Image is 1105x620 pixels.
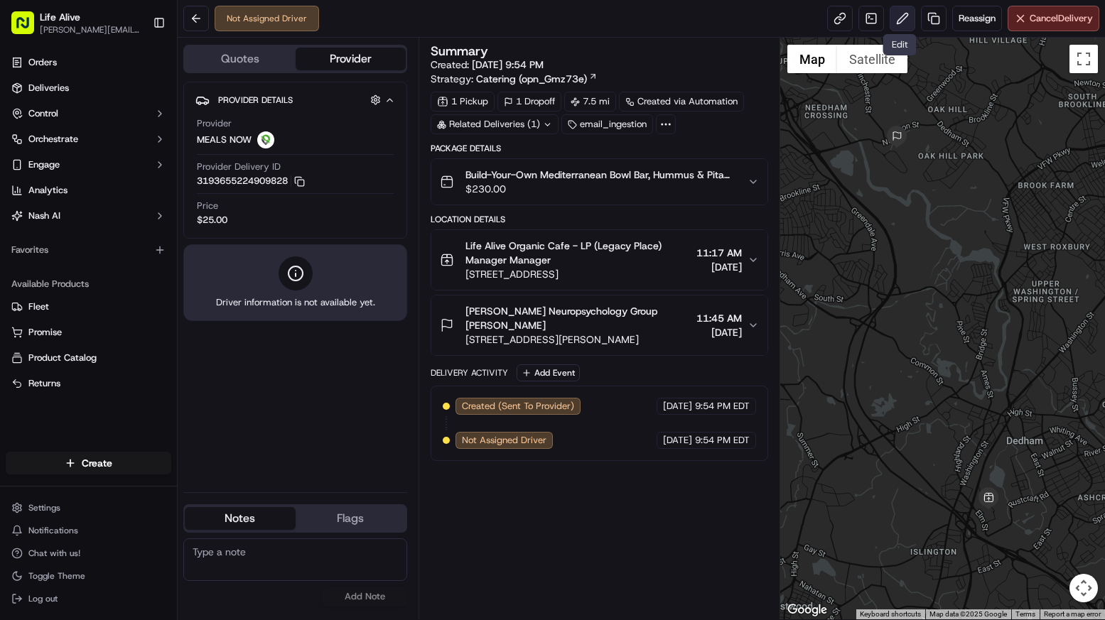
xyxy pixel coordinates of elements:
div: 1 Pickup [431,92,495,112]
span: Analytics [28,184,68,197]
img: 1736555255976-a54dd68f-1ca7-489b-9aae-adbdc363a1c4 [28,221,40,232]
button: Flags [296,507,406,530]
button: Build-Your-Own Mediterranean Bowl Bar, Hummus & Pita Platter, and Tableware (Napkins, Plates/Bowl... [431,159,767,205]
span: [STREET_ADDRESS] [465,267,691,281]
span: Pylon [141,352,172,363]
div: 📗 [14,319,26,330]
div: 1 Dropoff [497,92,561,112]
a: Terms (opens in new tab) [1015,610,1035,618]
a: 💻API Documentation [114,312,234,337]
span: Price [197,200,218,212]
span: Klarizel Pensader [44,259,117,270]
button: Life Alive[PERSON_NAME][EMAIL_ADDRESS][DOMAIN_NAME] [6,6,147,40]
div: We're available if you need us! [64,150,195,161]
button: Keyboard shortcuts [860,609,921,619]
span: Knowledge Base [28,317,109,332]
div: email_ingestion [561,114,653,134]
div: Past conversations [14,185,95,196]
span: [DATE] [696,325,742,339]
h3: Summary [431,45,488,58]
span: Log out [28,593,58,604]
span: Orders [28,56,57,69]
a: Deliveries [6,77,171,99]
button: Show street map [787,45,837,73]
span: Fleet [28,300,49,313]
button: Toggle Theme [6,566,171,586]
div: Start new chat [64,136,233,150]
p: Welcome 👋 [14,57,259,80]
button: Engage [6,153,171,176]
span: Driver information is not available yet. [216,296,375,309]
span: Cancel Delivery [1030,12,1093,25]
span: Provider [197,117,232,130]
img: Nash [14,14,43,43]
span: Created: [431,58,544,72]
button: Product Catalog [6,347,171,369]
a: Report a map error [1044,610,1101,618]
button: See all [220,182,259,199]
button: Provider Details [195,88,395,112]
button: Add Event [517,364,580,381]
span: Product Catalog [28,352,97,364]
div: Available Products [6,273,171,295]
button: Orchestrate [6,128,171,151]
span: Map data ©2025 Google [929,610,1007,618]
span: Deliveries [28,82,69,94]
button: CancelDelivery [1008,6,1099,31]
span: Nash AI [28,210,60,222]
span: Provider Delivery ID [197,161,281,173]
button: Quotes [185,48,296,70]
div: Location Details [431,214,768,225]
span: Create [82,456,112,470]
img: Klarizel Pensader [14,207,37,229]
span: Returns [28,377,60,390]
a: Catering (opn_Gmz73e) [476,72,598,86]
button: Start new chat [242,140,259,157]
a: Created via Automation [619,92,744,112]
img: 1724597045416-56b7ee45-8013-43a0-a6f9-03cb97ddad50 [30,136,55,161]
span: [DATE] [696,260,742,274]
button: [PERSON_NAME][EMAIL_ADDRESS][DOMAIN_NAME] [40,24,141,36]
span: 11:45 AM [696,311,742,325]
img: melas_now_logo.png [257,131,274,148]
span: Promise [28,326,62,339]
span: Klarizel Pensader [44,220,117,232]
img: Google [784,601,831,619]
span: $230.00 [465,182,736,196]
button: Map camera controls [1069,574,1098,602]
span: • [120,259,125,270]
button: Notes [185,507,296,530]
span: Toggle Theme [28,570,85,582]
span: MEALS NOW [197,134,252,146]
span: [PERSON_NAME] Neuropsychology Group [PERSON_NAME] [465,304,691,332]
a: Open this area in Google Maps (opens a new window) [784,601,831,619]
button: Returns [6,372,171,395]
button: Notifications [6,521,171,540]
span: [DATE] [128,259,157,270]
button: Toggle fullscreen view [1069,45,1098,73]
button: Create [6,452,171,474]
span: Chat with us! [28,548,80,559]
button: Chat with us! [6,543,171,563]
button: Life Alive Organic Cafe - LP (Legacy Place) Manager Manager[STREET_ADDRESS]11:17 AM[DATE] [431,230,767,290]
a: Fleet [11,300,166,313]
div: 7.5 mi [564,92,616,112]
a: 📗Knowledge Base [9,312,114,337]
input: Got a question? Start typing here... [37,92,256,107]
button: 3193655224909828 [197,175,305,187]
div: Favorites [6,239,171,261]
span: Engage [28,158,60,171]
span: Life Alive Organic Cafe - LP (Legacy Place) Manager Manager [465,239,691,267]
button: Reassign [952,6,1002,31]
a: Returns [11,377,166,390]
a: Promise [11,326,166,339]
img: 1736555255976-a54dd68f-1ca7-489b-9aae-adbdc363a1c4 [14,136,40,161]
span: Not Assigned Driver [462,434,546,447]
span: 11:17 AM [696,246,742,260]
div: Delivery Activity [431,367,508,379]
span: Notifications [28,525,78,536]
div: 💻 [120,319,131,330]
button: Life Alive [40,10,80,24]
